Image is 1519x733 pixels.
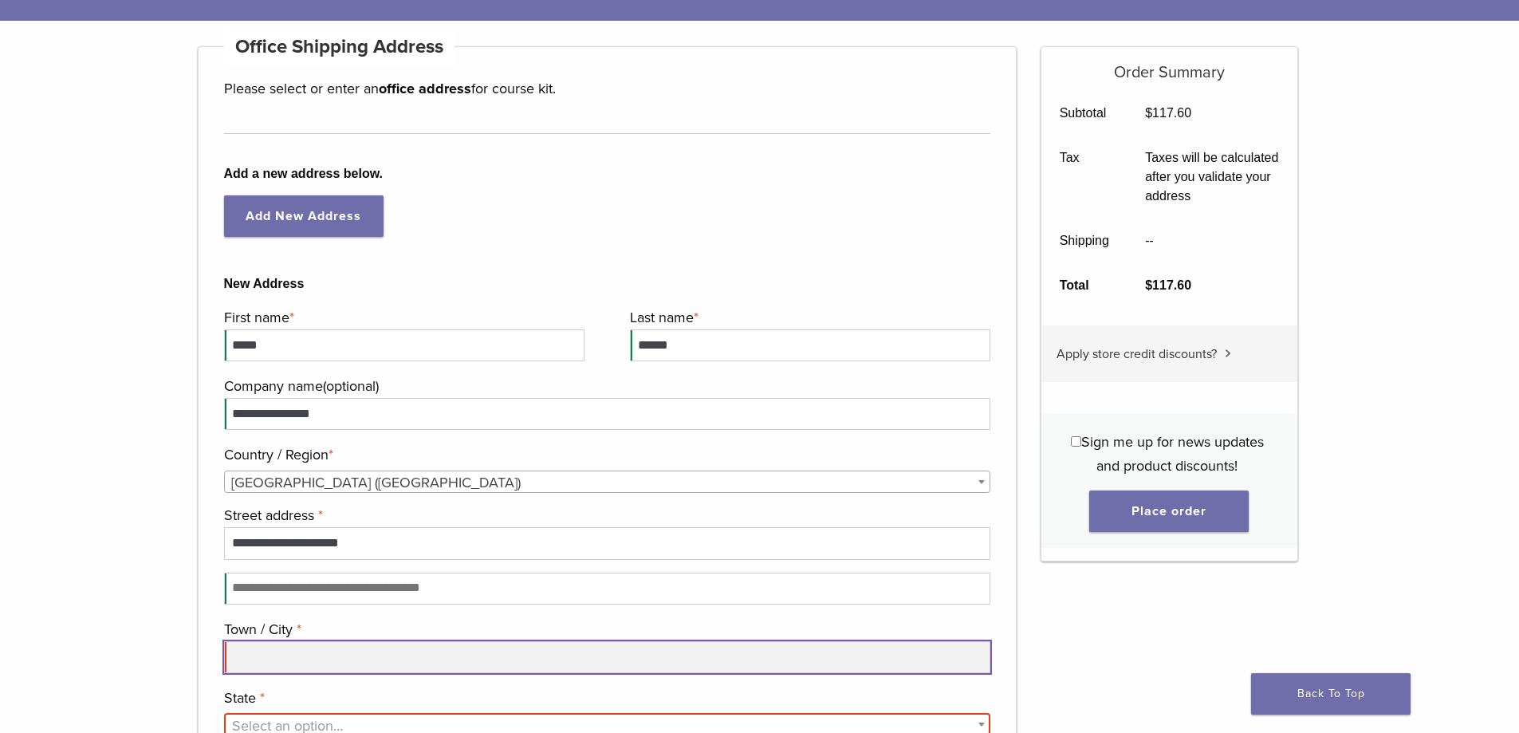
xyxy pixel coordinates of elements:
[1145,106,1152,120] span: $
[1145,278,1152,292] span: $
[630,305,986,329] label: Last name
[1071,436,1081,447] input: Sign me up for news updates and product discounts!
[224,443,987,467] label: Country / Region
[1041,219,1127,263] th: Shipping
[224,374,987,398] label: Company name
[224,503,987,527] label: Street address
[225,471,990,494] span: United States (US)
[224,686,987,710] label: State
[1081,433,1264,475] span: Sign me up for news updates and product discounts!
[1225,349,1231,357] img: caret.svg
[1041,47,1297,82] h5: Order Summary
[323,377,379,395] span: (optional)
[224,195,384,237] a: Add New Address
[1127,136,1297,219] td: Taxes will be calculated after you validate your address
[224,305,580,329] label: First name
[379,80,471,97] strong: office address
[1041,136,1127,219] th: Tax
[224,274,991,294] b: New Address
[1057,346,1217,362] span: Apply store credit discounts?
[224,164,991,183] b: Add a new address below.
[1251,673,1411,715] a: Back To Top
[1041,263,1127,308] th: Total
[1041,91,1127,136] th: Subtotal
[1145,106,1191,120] bdi: 117.60
[1145,278,1191,292] bdi: 117.60
[224,28,455,66] h4: Office Shipping Address
[224,471,991,493] span: Country / Region
[224,617,987,641] label: Town / City
[1089,491,1249,532] button: Place order
[1145,234,1154,247] span: --
[224,77,991,100] p: Please select or enter an for course kit.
